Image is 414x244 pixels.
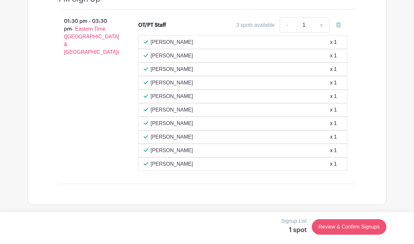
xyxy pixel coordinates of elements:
p: [PERSON_NAME] [151,160,193,168]
div: x 1 [330,93,337,100]
p: [PERSON_NAME] [151,147,193,154]
div: x 1 [330,120,337,127]
p: [PERSON_NAME] [151,65,193,73]
p: [PERSON_NAME] [151,106,193,114]
p: 01:30 pm - 03:30 pm [49,15,128,59]
p: [PERSON_NAME] [151,93,193,100]
div: x 1 [330,65,337,73]
div: x 1 [330,160,337,168]
div: x 1 [330,106,337,114]
h5: 1 spot [281,226,307,234]
p: [PERSON_NAME] [151,120,193,127]
p: [PERSON_NAME] [151,38,193,46]
div: OT/PT Staff [138,21,166,29]
div: 3 spots available [236,21,274,29]
a: Review & Confirm Signups [312,219,386,235]
div: x 1 [330,38,337,46]
div: x 1 [330,52,337,60]
div: x 1 [330,133,337,141]
div: x 1 [330,79,337,87]
a: + [313,17,329,33]
p: [PERSON_NAME] [151,133,193,141]
p: [PERSON_NAME] [151,79,193,87]
p: Signup List [281,217,307,225]
span: - Eastern Time ([GEOGRAPHIC_DATA] & [GEOGRAPHIC_DATA]) [64,26,119,55]
div: x 1 [330,147,337,154]
a: - [280,17,294,33]
p: [PERSON_NAME] [151,52,193,60]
